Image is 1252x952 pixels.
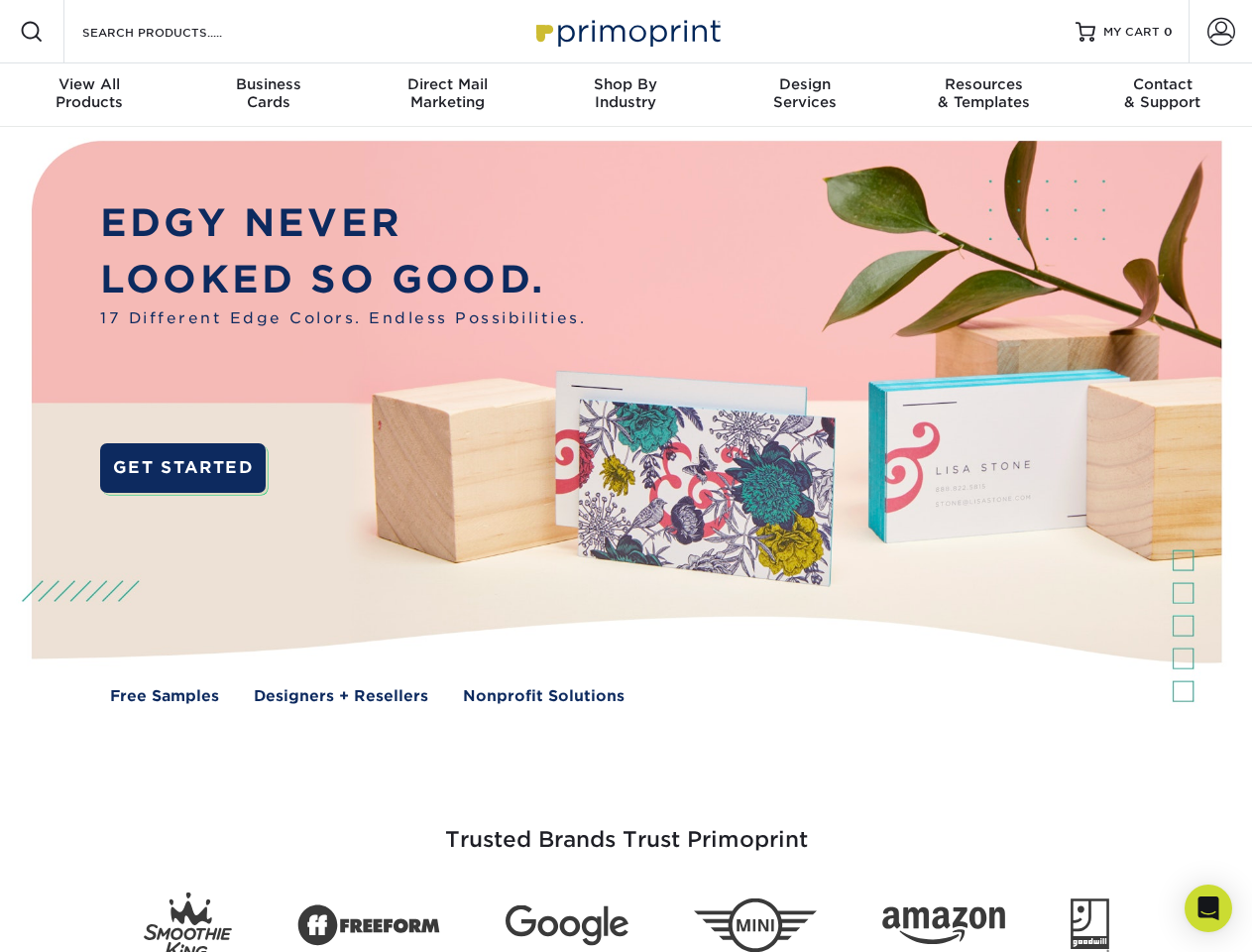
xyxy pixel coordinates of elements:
img: Google [506,905,628,946]
span: 17 Different Edge Colors. Endless Possibilities. [100,307,586,330]
a: Designers + Resellers [254,685,428,708]
a: Resources& Templates [894,63,1073,127]
span: Design [716,75,894,93]
a: Free Samples [110,685,219,708]
a: GET STARTED [100,443,266,493]
div: Industry [536,75,715,111]
span: Direct Mail [358,75,536,93]
img: Primoprint [527,10,726,53]
div: Marketing [358,75,536,111]
a: BusinessCards [178,63,357,127]
span: Resources [894,75,1073,93]
span: Contact [1074,75,1252,93]
a: DesignServices [716,63,894,127]
a: Shop ByIndustry [536,63,715,127]
div: Services [716,75,894,111]
span: MY CART [1103,24,1160,41]
span: Business [178,75,357,93]
input: SEARCH PRODUCTS..... [80,20,274,44]
div: Open Intercom Messenger [1185,885,1232,932]
a: Direct MailMarketing [358,63,536,127]
img: Amazon [882,907,1005,945]
img: Goodwill [1071,898,1109,952]
div: Cards [178,75,357,111]
span: 0 [1164,25,1173,39]
h3: Trusted Brands Trust Primoprint [47,779,1206,877]
p: EDGY NEVER [100,195,586,252]
p: LOOKED SO GOOD. [100,252,586,308]
div: & Templates [894,75,1073,111]
span: Shop By [536,75,715,93]
iframe: Google Customer Reviews [5,892,169,945]
a: Contact& Support [1074,63,1252,127]
a: Nonprofit Solutions [463,685,625,708]
div: & Support [1074,75,1252,111]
